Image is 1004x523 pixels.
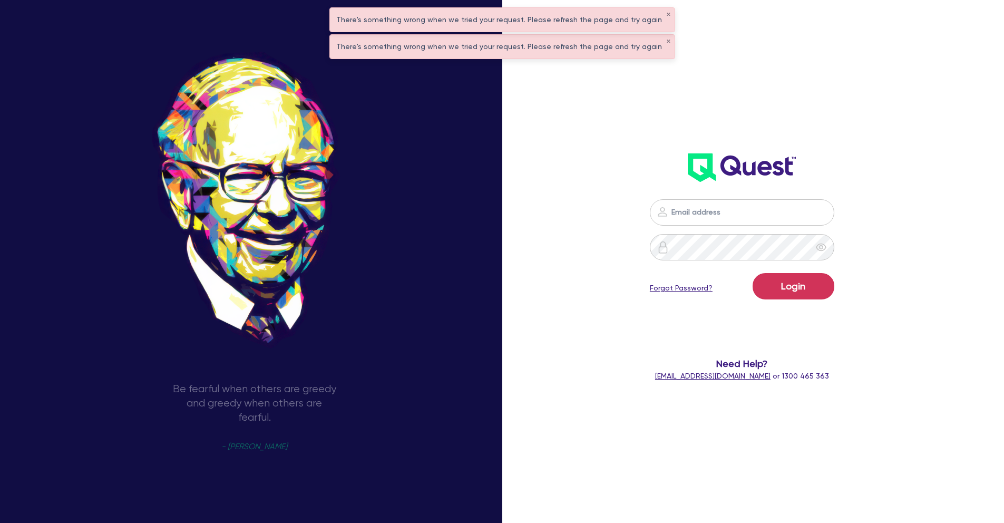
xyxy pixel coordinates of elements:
img: wH2k97JdezQIQAAAABJRU5ErkJggg== [688,153,796,182]
input: Email address [650,199,834,226]
span: Need Help? [608,356,877,371]
img: icon-password [656,206,669,218]
span: eye [816,242,826,253]
img: icon-password [657,241,669,254]
button: Login [753,273,834,299]
a: [EMAIL_ADDRESS][DOMAIN_NAME] [655,372,771,380]
a: Forgot Password? [650,283,713,294]
span: - [PERSON_NAME] [221,443,287,451]
span: or 1300 465 363 [655,372,829,380]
